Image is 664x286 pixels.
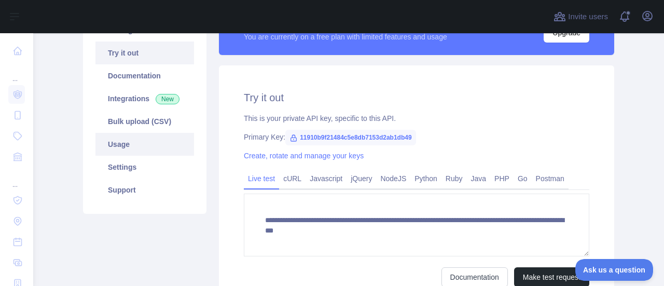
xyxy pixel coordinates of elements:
a: NodeJS [376,170,410,187]
a: Python [410,170,441,187]
a: Live test [244,170,279,187]
span: 11910b9f21484c5e8db7153d2ab1db49 [285,130,416,145]
div: ... [8,168,25,189]
a: Documentation [95,64,194,87]
h2: Try it out [244,90,589,105]
a: Usage [95,133,194,156]
a: cURL [279,170,306,187]
div: This is your private API key, specific to this API. [244,113,589,124]
span: Invite users [568,11,608,23]
a: Support [95,179,194,201]
a: Create, rotate and manage your keys [244,152,364,160]
a: Java [467,170,491,187]
a: Integrations New [95,87,194,110]
div: Primary Key: [244,132,589,142]
div: ... [8,62,25,83]
button: Invite users [551,8,610,25]
div: You are currently on a free plan with limited features and usage [244,32,447,42]
iframe: Toggle Customer Support [575,259,654,281]
a: Go [514,170,532,187]
a: Bulk upload (CSV) [95,110,194,133]
span: New [156,94,179,104]
a: Ruby [441,170,467,187]
a: Settings [95,156,194,179]
a: jQuery [347,170,376,187]
a: Javascript [306,170,347,187]
a: Try it out [95,42,194,64]
a: Postman [532,170,569,187]
a: PHP [490,170,514,187]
